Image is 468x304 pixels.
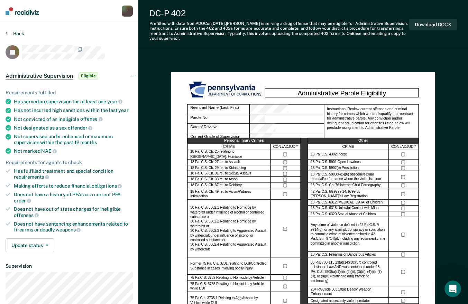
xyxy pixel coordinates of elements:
[187,133,250,143] div: Current Grade of Supervision
[149,21,409,41] div: Prefilled with data from PDOC on [DATE] . [PERSON_NAME] is serving a drug offense that may be eli...
[190,282,267,291] label: 75 Pa.C.S. 3735 Relating to Homicide by Vehicle while DUI
[14,221,133,233] div: Does not have sentencing enhancements related to firearms or deadly
[311,160,363,165] label: 18 Pa. C.S. 5901 Open Lewdness
[6,30,24,37] button: Back
[389,144,419,150] div: CON./ADJUD.*
[324,104,419,143] div: Instructions: Review current offenses and criminal history for crimes which would disqualify the ...
[311,288,386,297] label: 204 PA Code 303.10(a) Deadly Weapon Enhancement
[311,201,383,205] label: 18 Pa. C.S. 6312 [MEDICAL_DATA] of Children
[68,125,93,131] span: offender
[14,206,133,218] div: Does not have out of state charges for ineligible
[79,73,98,79] span: Eligible
[190,166,246,171] label: 18 Pa. C.S. Ch. 29 rel. to Kidnapping
[311,166,359,171] label: 18 Pa. C.S. 5902(b) Prostitution
[271,144,301,150] div: CON./ADJUD.*
[14,192,133,203] div: Does not have a history of PFAs or a current PFA order
[311,183,381,188] label: 18 Pa. C.S. Ch. 76 Internet Child Pornography
[190,178,238,182] label: 18 Pa. C.S. Ch. 33 rel. to Arson
[14,107,133,113] div: Has not incurred high sanctions within the last
[187,114,250,124] div: Parole No.:
[311,223,386,246] label: Any crime of violence defined in 42 Pa.C.S. § 9714(g), or any attempt, conspiracy or solicitation...
[308,138,419,144] div: Other
[190,183,242,188] label: 18 Pa. C.S. Ch. 37 rel. to Robbery
[122,6,133,17] button: r
[187,138,301,144] div: Personal Injury Crimes
[190,160,240,165] label: 18 Pa. C.S. Ch. 27 rel. to Assault
[311,206,380,211] label: 18 Pa. C.S. 6318 Unlawful Contact with Minor
[311,172,386,182] label: 18 Pa. C.S. 5903(4)(5)(6) obscene/sexual material/performance where the victim is minor
[14,174,49,180] span: requirements
[190,206,267,252] label: 30 Pa. C.S. 5502.1 Relating to Homicide by watercraft under influence of alcohol or controlled su...
[14,116,133,122] div: Not convicted of an ineligible
[190,172,251,176] label: 18 Pa. C.S. Ch. 31 rel. to Sexual Assault
[187,124,250,134] div: Date of Review:
[187,104,250,114] div: Reentrant Name (Last, First)
[250,133,324,143] div: Current Grade of Supervision
[92,183,122,189] span: obligations
[14,183,133,189] div: Making efforts to reduce financial
[187,144,270,150] div: CRIME
[6,263,133,269] dt: Supervision
[311,212,376,217] label: 18 Pa. C.S. 6320 Sexual Abuse of Children
[311,190,386,199] label: 42 Pa. C.S. §§ 9799.14, 9799.55 [PERSON_NAME]’s Law Registration
[14,168,133,180] div: Has fulfilled treatment and special condition
[265,88,419,98] div: Administrative Parole Eligibility
[6,160,133,165] div: Requirements for agents to check
[6,90,133,96] div: Requirements fulfilled
[190,276,264,280] label: 75 Pa.C.S. 3732 Relating to Homicide by Vehicle
[311,253,376,257] label: 18 Pa. C.S. Firearms or Dangerous Articles
[80,116,103,122] span: offense
[56,227,81,232] span: weapons
[250,124,324,134] div: Date of Review:
[107,99,122,104] span: year
[6,7,39,15] img: Recidiviz
[14,134,133,145] div: Not supervised under enhanced or maximum supervision within the past 12
[41,148,56,154] span: NAE
[190,190,267,199] label: 18 Pa. C.S. Ch. 49 rel. to Victim/Witness Intimidation
[187,80,265,100] img: PDOC Logo
[118,107,128,113] span: year
[190,150,267,159] label: 18 Pa. C.S. Ch. 25 relating to [GEOGRAPHIC_DATA]. Homicide
[14,125,133,131] div: Not designated as a sex
[14,148,133,154] div: Not marked
[311,152,347,157] label: 18 Pa. C.S. 4302 Incest
[409,19,457,30] button: Download DOCX
[250,104,324,114] div: Reentrant Name (Last, First)
[14,212,39,218] span: offenses
[6,73,73,79] span: Administrative Supervision
[149,8,409,18] div: DC-P 402
[250,114,324,124] div: Parole No.:
[14,98,133,105] div: Has served on supervision for at least one
[190,262,267,271] label: Former 75 Pa. C.s. 3731 relating to DUI/Controlled Substance in cases involving bodily injury
[308,144,389,150] div: CRIME
[311,260,386,284] label: 35 P.s. 780-113 13(a)(14)(30)(37) controlled substance Law AND was sentenced under 18 PA. C.S. 75...
[311,298,370,303] label: Designated as sexually violent predator
[444,281,461,297] iframe: Intercom live chat
[80,140,97,145] span: months
[6,238,54,252] button: Update status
